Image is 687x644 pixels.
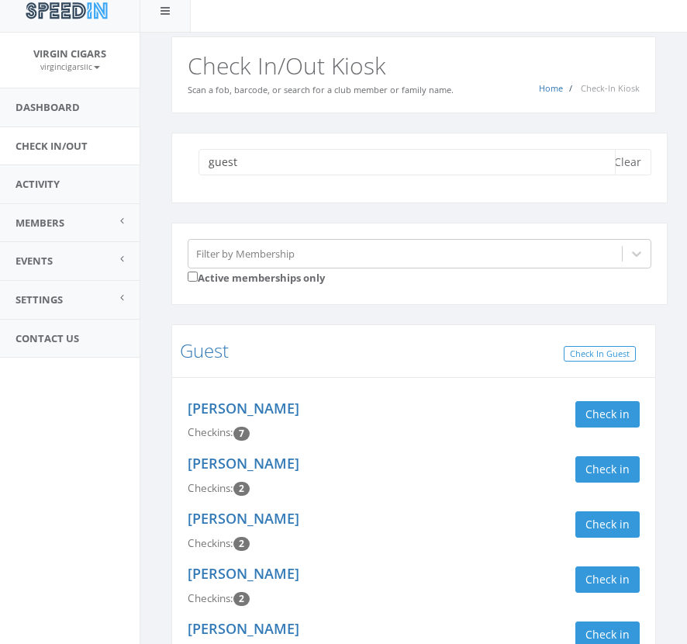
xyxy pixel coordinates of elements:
[188,272,198,282] input: Active memberships only
[188,84,454,95] small: Scan a fob, barcode, or search for a club member or family name.
[33,47,106,61] span: Virgin Cigars
[233,592,250,606] span: Checkin count
[188,454,299,473] a: [PERSON_NAME]
[188,399,299,417] a: [PERSON_NAME]
[188,268,325,286] label: Active memberships only
[188,425,233,439] span: Checkins:
[233,482,250,496] span: Checkin count
[188,619,299,638] a: [PERSON_NAME]
[575,566,640,593] button: Check in
[575,511,640,538] button: Check in
[188,564,299,583] a: [PERSON_NAME]
[188,481,233,495] span: Checkins:
[16,216,64,230] span: Members
[233,537,250,551] span: Checkin count
[188,53,640,78] h2: Check In/Out Kiosk
[188,591,233,605] span: Checkins:
[40,61,100,72] small: virgincigarsllc
[180,338,229,363] a: Guest
[604,149,651,175] button: Clear
[233,427,250,441] span: Checkin count
[199,149,616,175] input: Search a name to check in
[188,509,299,528] a: [PERSON_NAME]
[40,59,100,73] a: virgincigarsllc
[188,536,233,550] span: Checkins:
[581,82,640,94] span: Check-In Kiosk
[564,346,636,362] a: Check In Guest
[539,82,563,94] a: Home
[196,246,295,261] div: Filter by Membership
[575,401,640,428] button: Check in
[16,293,63,306] span: Settings
[575,456,640,483] button: Check in
[16,331,79,345] span: Contact Us
[16,254,53,268] span: Events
